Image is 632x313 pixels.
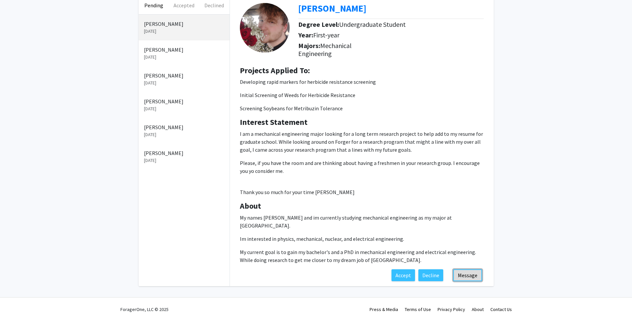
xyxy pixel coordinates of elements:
b: Degree Level: [298,20,339,28]
p: [DATE] [144,28,224,35]
p: Thank you so much for your time [PERSON_NAME] [240,188,484,196]
p: [PERSON_NAME] [144,20,224,28]
p: Screening Soybeans for Metribuzin Tolerance [240,104,484,112]
b: Year: [298,31,313,39]
a: Contact Us [490,306,512,312]
a: About [472,306,484,312]
img: Profile Picture [240,3,290,53]
p: [PERSON_NAME] [144,97,224,105]
p: [DATE] [144,105,224,112]
p: [PERSON_NAME] [144,149,224,157]
p: [DATE] [144,54,224,61]
b: Projects Applied To: [240,65,310,76]
span: Undergraduate Student [339,20,406,28]
span: First-year [313,31,339,39]
p: Initial Screening of Weeds for Herbicide Resistance [240,91,484,99]
p: Developing rapid markers for herbicide resistance screening [240,78,484,86]
b: Majors: [298,41,320,50]
p: I am a mechanical engineering major looking for a long term research project to help add to my re... [240,130,484,154]
span: Mechanical Engineering [298,41,352,58]
a: Terms of Use [405,306,431,312]
b: Interest Statement [240,117,308,127]
button: Accept [391,269,415,281]
button: Decline [418,269,443,281]
a: Opens in a new tab [298,2,366,14]
p: [DATE] [144,157,224,164]
p: [PERSON_NAME] [144,46,224,54]
p: My names [PERSON_NAME] and im currently studying mechanical engineering as my major at [GEOGRAPHI... [240,214,484,230]
p: [PERSON_NAME] [144,123,224,131]
a: Privacy Policy [438,306,465,312]
p: Im interested in physics, mechanical, nuclear, and electrical engineering. [240,235,484,243]
a: Press & Media [370,306,398,312]
button: Message [453,269,482,281]
b: About [240,201,261,211]
p: [DATE] [144,131,224,138]
p: My current goal is to gain my bachelor's and a PhD in mechanical engineering and electrical engin... [240,248,484,264]
p: Please, if you have the room and are thinking about having a freshmen in your research group. I e... [240,159,484,175]
p: [DATE] [144,79,224,86]
iframe: Chat [5,283,28,308]
b: [PERSON_NAME] [298,2,366,14]
p: [PERSON_NAME] [144,72,224,79]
